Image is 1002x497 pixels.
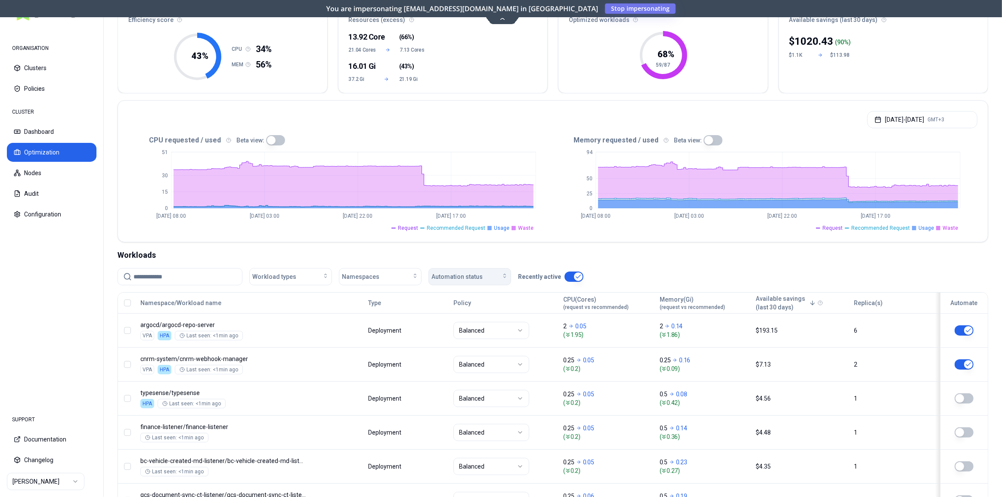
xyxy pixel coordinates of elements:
[180,366,238,373] div: Last seen: <1min ago
[563,364,652,373] span: ( 0.2 )
[854,294,883,312] button: Replica(s)
[118,5,327,29] div: Efficiency score
[861,213,890,219] tspan: [DATE] 17:00
[7,143,96,162] button: Optimization
[232,61,245,68] h1: MEM
[674,136,702,145] p: Beta view:
[162,400,221,407] div: Last seen: <1min ago
[660,432,748,441] span: ( 0.36 )
[158,365,171,374] div: HPA is enabled on both CPU and Memory, this workload cannot be optimised.
[7,205,96,224] button: Configuration
[756,394,847,403] div: $4.56
[756,360,847,369] div: $7.13
[955,325,974,336] button: This workload cannot be automated, because HPA is applied or managed by Gitops.
[575,322,586,330] p: 0.05
[140,355,306,363] p: cnrm-webhook-manager
[918,225,934,232] span: Usage
[140,389,306,397] p: typesense
[368,462,403,471] div: Deployment
[660,398,748,407] span: ( 0.42 )
[756,462,847,471] div: $4.35
[835,38,851,46] div: ( %)
[7,451,96,469] button: Changelog
[789,52,810,59] div: $1.1K
[256,59,272,71] span: 56%
[431,272,483,281] span: Automation status
[789,34,834,48] div: $
[192,51,209,61] tspan: 43 %
[7,184,96,203] button: Audit
[768,213,797,219] tspan: [DATE] 22:00
[7,411,96,428] div: SUPPORT
[851,225,910,232] span: Recommended Request
[660,322,663,330] p: 2
[118,249,988,261] div: Workloads
[854,326,931,335] div: 6
[854,394,931,403] div: 1
[583,390,594,398] p: 0.05
[368,428,403,437] div: Deployment
[944,299,984,307] div: Automate
[676,424,687,432] p: 0.14
[660,330,748,339] span: ( 1.86 )
[342,272,379,281] span: Namespaces
[679,356,690,364] p: 0.16
[400,46,424,53] span: 7.13 Cores
[349,60,374,72] div: 16.01 Gi
[955,393,974,404] button: HPA is enabled on CPU, only the other resource will be optimised.
[563,295,629,311] div: CPU(Cores)
[563,304,629,311] span: (request vs recommended)
[368,360,403,369] div: Deployment
[867,111,977,128] button: [DATE]-[DATE]GMT+3
[563,466,652,475] span: ( 0.2 )
[349,31,374,43] div: 13.92 Core
[7,40,96,57] div: ORGANISATION
[583,424,594,432] p: 0.05
[658,49,674,59] tspan: 68 %
[427,225,485,232] span: Recommended Request
[157,213,186,219] tspan: [DATE] 08:00
[563,390,574,398] p: 0.25
[7,79,96,98] button: Policies
[822,225,843,232] span: Request
[140,457,306,465] p: bc-vehicle-created-md-listener
[399,76,425,83] span: 21.19 Gi
[756,428,847,437] div: $4.48
[436,213,466,219] tspan: [DATE] 17:00
[795,34,834,48] p: 1020.43
[660,424,667,432] p: 0.5
[563,424,574,432] p: 0.25
[453,299,555,307] div: Policy
[349,46,376,53] span: 21.04 Cores
[7,103,96,120] div: CLUSTER
[140,294,221,312] button: Namespace/Workload name
[955,359,974,370] button: This workload cannot be automated, because HPA is applied or managed by Gitops.
[399,33,414,41] span: ( )
[779,5,988,29] div: Available savings (last 30 days)
[7,430,96,449] button: Documentation
[162,189,168,195] tspan: 15
[586,149,593,155] tspan: 94
[854,428,931,437] div: 1
[518,225,534,232] span: Waste
[343,213,373,219] tspan: [DATE] 22:00
[256,43,272,55] span: 34%
[756,294,816,312] button: Available savings(last 30 days)
[660,356,671,364] p: 0.25
[7,59,96,77] button: Clusters
[401,33,412,41] span: 66%
[854,462,931,471] div: 1
[660,458,667,466] p: 0.5
[558,5,768,29] div: Optimized workloads
[553,135,977,145] div: Memory requested / used
[563,322,567,330] p: 2
[398,225,418,232] span: Request
[339,268,422,285] button: Namespaces
[660,304,725,311] span: (request vs recommended)
[563,294,629,312] button: CPU(Cores)(request vs recommended)
[660,364,748,373] span: ( 0.09 )
[140,365,154,374] div: VPA
[589,205,593,211] tspan: 0
[145,468,204,475] div: Last seen: <1min ago
[660,294,725,312] button: Memory(Gi)(request vs recommended)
